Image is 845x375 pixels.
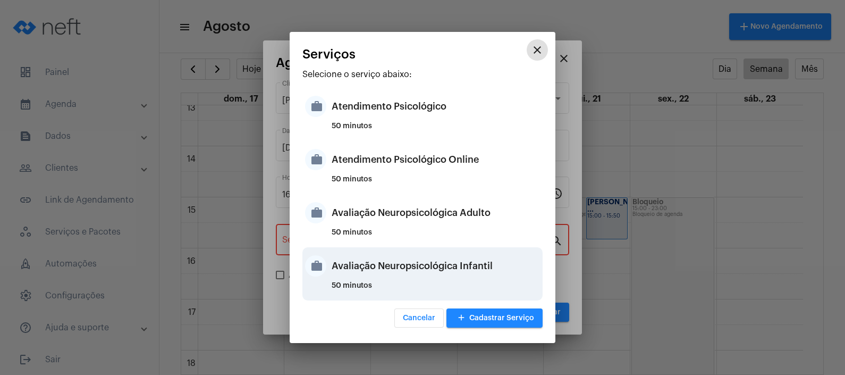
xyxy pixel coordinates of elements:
mat-icon: close [531,44,544,56]
mat-icon: work [305,202,326,223]
span: Cancelar [403,314,435,322]
div: Avaliação Neuropsicológica Adulto [332,197,540,229]
button: Cadastrar Serviço [446,309,543,328]
span: Cadastrar Serviço [455,314,534,322]
div: 50 minutos [332,229,540,245]
div: Atendimento Psicológico [332,90,540,122]
div: 50 minutos [332,176,540,191]
p: Selecione o serviço abaixo: [302,70,543,79]
mat-icon: work [305,149,326,170]
mat-icon: work [305,255,326,277]
mat-icon: add [455,311,468,326]
div: Avaliação Neuropsicológica Infantil [332,250,540,282]
mat-icon: work [305,96,326,117]
button: Cancelar [394,309,444,328]
span: Serviços [302,47,356,61]
div: 50 minutos [332,282,540,298]
div: 50 minutos [332,122,540,138]
div: Atendimento Psicológico Online [332,144,540,176]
